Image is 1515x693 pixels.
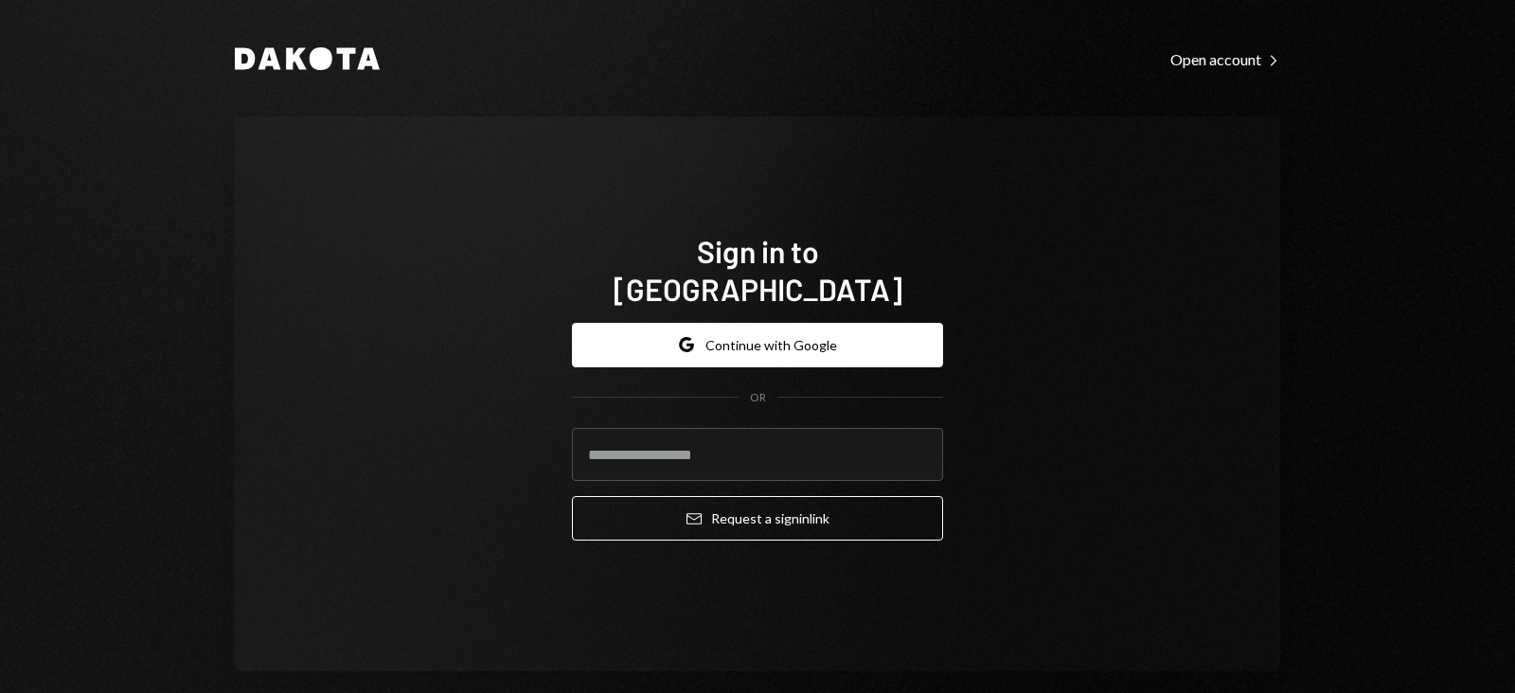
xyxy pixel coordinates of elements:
h1: Sign in to [GEOGRAPHIC_DATA] [572,232,943,308]
div: OR [750,390,766,406]
button: Continue with Google [572,323,943,367]
button: Request a signinlink [572,496,943,541]
a: Open account [1170,48,1280,69]
div: Open account [1170,50,1280,69]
